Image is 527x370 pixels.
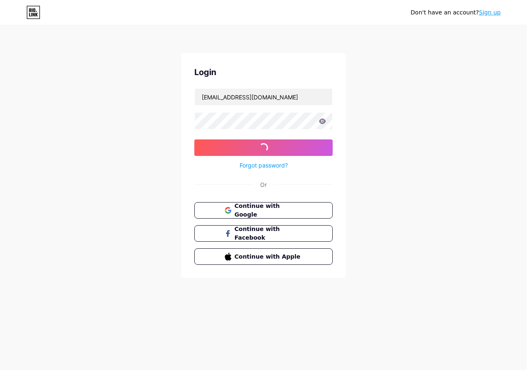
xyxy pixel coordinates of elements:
div: Don't have an account? [410,8,501,17]
span: Continue with Google [235,202,303,219]
div: Or [260,180,267,189]
a: Forgot password? [240,161,288,170]
a: Sign up [479,9,501,16]
input: Username [195,89,332,105]
button: Continue with Google [194,202,333,219]
span: Continue with Apple [235,252,303,261]
div: Login [194,66,333,78]
button: Continue with Facebook [194,225,333,242]
button: Continue with Apple [194,248,333,265]
span: Continue with Facebook [235,225,303,242]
